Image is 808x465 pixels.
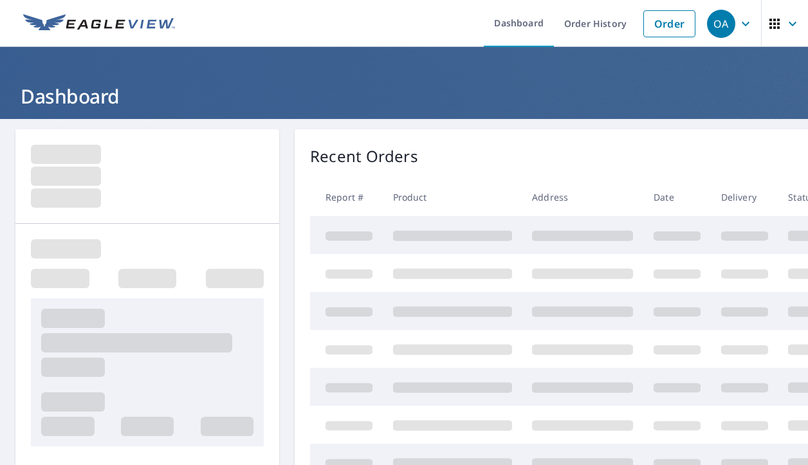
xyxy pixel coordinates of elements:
th: Delivery [711,178,778,216]
th: Report # [310,178,383,216]
th: Product [383,178,522,216]
th: Date [643,178,711,216]
a: Order [643,10,695,37]
h1: Dashboard [15,83,793,109]
p: Recent Orders [310,145,418,168]
th: Address [522,178,643,216]
div: OA [707,10,735,38]
img: EV Logo [23,14,175,33]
